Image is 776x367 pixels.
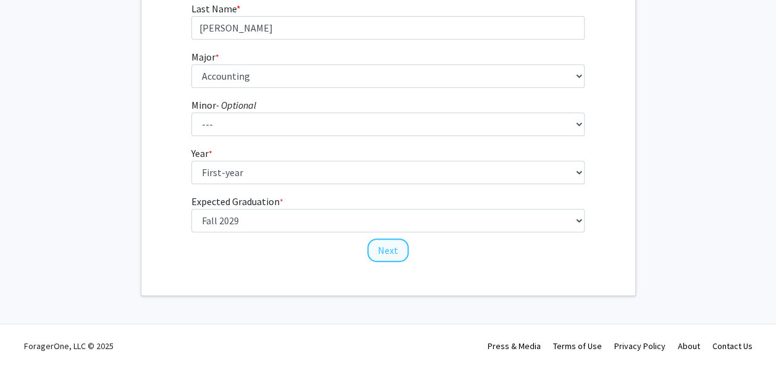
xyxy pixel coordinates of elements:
[367,238,409,262] button: Next
[9,311,52,358] iframe: Chat
[553,340,602,352] a: Terms of Use
[216,99,256,111] i: - Optional
[488,340,541,352] a: Press & Media
[712,340,753,352] a: Contact Us
[191,98,256,112] label: Minor
[614,340,665,352] a: Privacy Policy
[678,340,700,352] a: About
[191,2,236,15] span: Last Name
[191,146,212,161] label: Year
[191,49,219,64] label: Major
[191,194,283,209] label: Expected Graduation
